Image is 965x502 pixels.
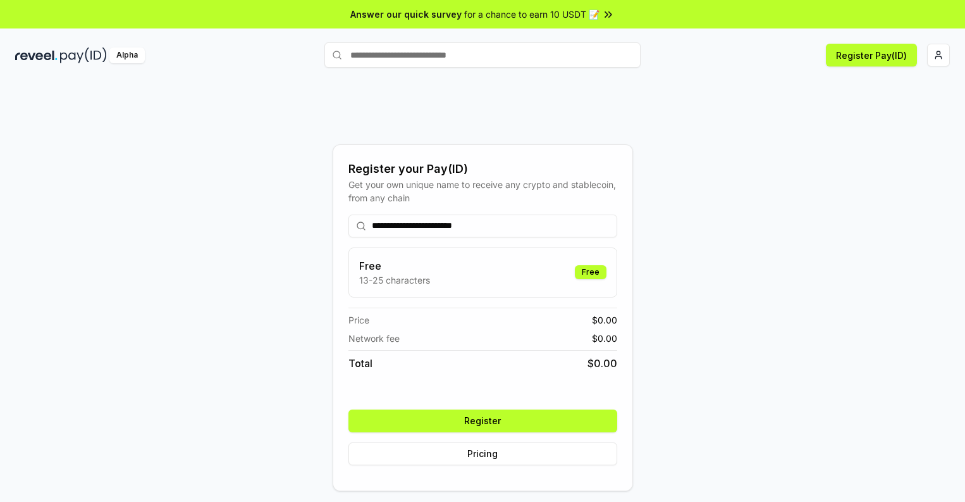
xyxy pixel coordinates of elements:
[109,47,145,63] div: Alpha
[587,356,617,371] span: $ 0.00
[464,8,599,21] span: for a chance to earn 10 USDT 📝
[826,44,917,66] button: Register Pay(ID)
[348,356,372,371] span: Total
[359,258,430,273] h3: Free
[348,178,617,204] div: Get your own unique name to receive any crypto and stablecoin, from any chain
[359,273,430,287] p: 13-25 characters
[575,265,606,279] div: Free
[348,410,617,432] button: Register
[348,160,617,178] div: Register your Pay(ID)
[348,313,369,327] span: Price
[15,47,58,63] img: reveel_dark
[592,313,617,327] span: $ 0.00
[592,332,617,345] span: $ 0.00
[60,47,107,63] img: pay_id
[350,8,462,21] span: Answer our quick survey
[348,442,617,465] button: Pricing
[348,332,400,345] span: Network fee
